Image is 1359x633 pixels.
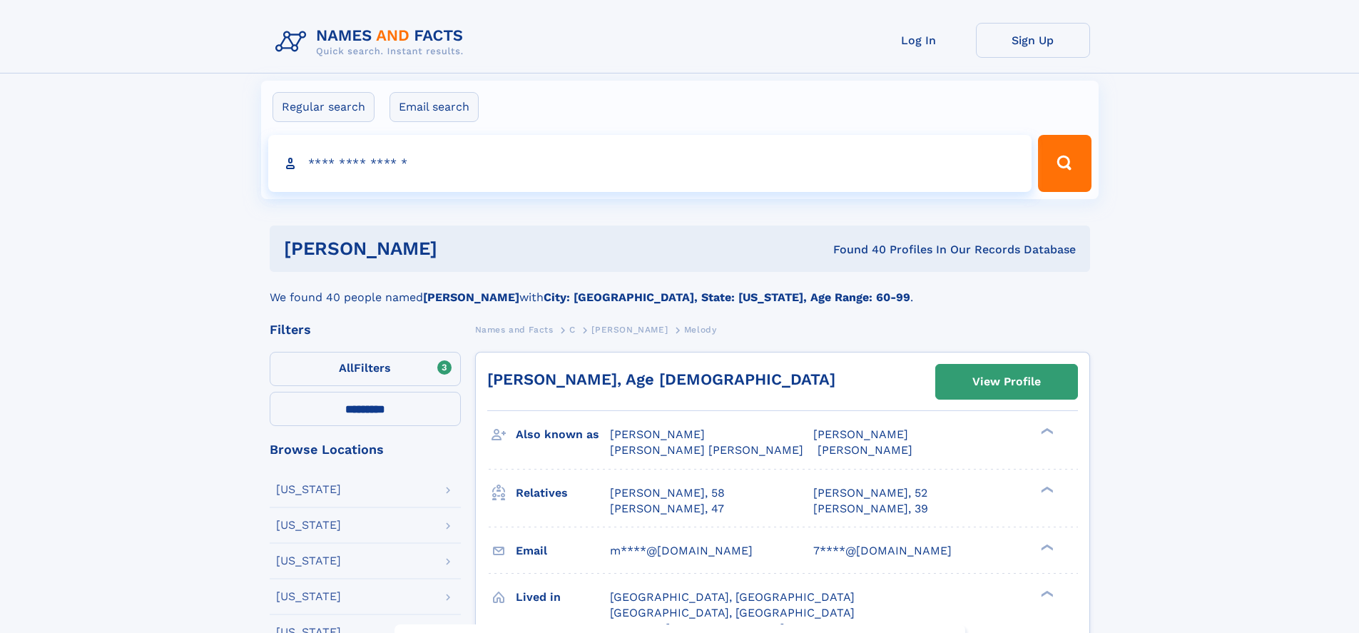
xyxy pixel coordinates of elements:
[544,290,910,304] b: City: [GEOGRAPHIC_DATA], State: [US_STATE], Age Range: 60-99
[276,520,341,531] div: [US_STATE]
[813,427,908,441] span: [PERSON_NAME]
[610,485,725,501] a: [PERSON_NAME], 58
[276,555,341,567] div: [US_STATE]
[610,443,803,457] span: [PERSON_NAME] [PERSON_NAME]
[270,272,1090,306] div: We found 40 people named with .
[684,325,717,335] span: Melody
[569,325,576,335] span: C
[591,320,668,338] a: [PERSON_NAME]
[276,484,341,495] div: [US_STATE]
[1037,589,1054,598] div: ❯
[270,352,461,386] label: Filters
[423,290,519,304] b: [PERSON_NAME]
[516,539,610,563] h3: Email
[972,365,1041,398] div: View Profile
[516,422,610,447] h3: Also known as
[487,370,835,388] a: [PERSON_NAME], Age [DEMOGRAPHIC_DATA]
[813,501,928,517] a: [PERSON_NAME], 39
[1037,542,1054,552] div: ❯
[635,242,1076,258] div: Found 40 Profiles In Our Records Database
[284,240,636,258] h1: [PERSON_NAME]
[1037,485,1054,494] div: ❯
[610,606,855,619] span: [GEOGRAPHIC_DATA], [GEOGRAPHIC_DATA]
[390,92,479,122] label: Email search
[569,320,576,338] a: C
[516,585,610,609] h3: Lived in
[591,325,668,335] span: [PERSON_NAME]
[270,443,461,456] div: Browse Locations
[270,323,461,336] div: Filters
[610,427,705,441] span: [PERSON_NAME]
[610,501,724,517] a: [PERSON_NAME], 47
[936,365,1077,399] a: View Profile
[610,590,855,604] span: [GEOGRAPHIC_DATA], [GEOGRAPHIC_DATA]
[276,591,341,602] div: [US_STATE]
[813,485,927,501] a: [PERSON_NAME], 52
[475,320,554,338] a: Names and Facts
[339,361,354,375] span: All
[516,481,610,505] h3: Relatives
[268,135,1032,192] input: search input
[818,443,912,457] span: [PERSON_NAME]
[270,23,475,61] img: Logo Names and Facts
[1038,135,1091,192] button: Search Button
[1037,427,1054,436] div: ❯
[976,23,1090,58] a: Sign Up
[862,23,976,58] a: Log In
[273,92,375,122] label: Regular search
